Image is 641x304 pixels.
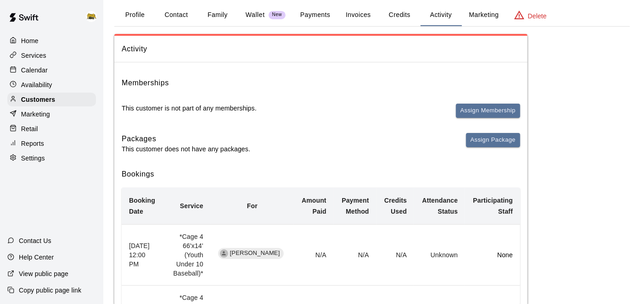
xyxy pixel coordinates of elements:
button: Contact [156,4,197,26]
a: Marketing [7,107,96,121]
b: Attendance Status [422,197,458,215]
h6: Bookings [122,168,520,180]
a: Customers [7,93,96,106]
td: Unknown [414,224,465,285]
a: Calendar [7,63,96,77]
button: Profile [114,4,156,26]
p: Home [21,36,39,45]
button: Family [197,4,238,26]
span: [PERSON_NAME] [226,249,284,258]
td: N/A [377,224,414,285]
p: None [472,250,513,260]
p: Marketing [21,110,50,119]
button: Invoices [337,4,379,26]
b: For [247,202,258,210]
p: Contact Us [19,236,51,245]
button: Assign Membership [456,104,520,118]
p: Services [21,51,46,60]
div: HITHOUSE ABBY [84,7,103,26]
p: This customer is not part of any memberships. [122,104,257,113]
p: Settings [21,154,45,163]
p: Delete [528,11,547,21]
p: This customer does not have any packages. [122,144,250,154]
b: Payment Method [342,197,369,215]
button: Marketing [461,4,506,26]
th: [DATE] 12:00 PM [122,224,163,285]
button: Activity [420,4,461,26]
a: Reports [7,137,96,150]
span: Activity [122,43,520,55]
b: Booking Date [129,197,155,215]
b: Participating Staff [473,197,513,215]
b: Service [180,202,203,210]
a: Services [7,49,96,62]
button: Credits [379,4,420,26]
div: basic tabs example [114,4,630,26]
p: Help Center [19,253,54,262]
p: View public page [19,269,68,278]
div: Cory Mitchener [220,249,228,258]
a: Settings [7,151,96,165]
p: Availability [21,80,52,89]
td: N/A [294,224,334,285]
p: Copy public page link [19,286,81,295]
a: Home [7,34,96,48]
td: *Cage 4 66'x14' (Youth Under 10 Baseball)* [163,224,211,285]
p: Wallet [246,10,265,20]
p: Reports [21,139,44,148]
a: Availability [7,78,96,92]
button: Assign Package [466,133,520,147]
h6: Memberships [122,77,169,89]
td: N/A [334,224,377,285]
button: Payments [293,4,337,26]
p: Calendar [21,66,48,75]
h6: Packages [122,133,250,145]
span: New [269,12,286,18]
img: HITHOUSE ABBY [86,11,97,22]
p: Retail [21,124,38,133]
b: Credits Used [384,197,407,215]
p: Customers [21,95,55,104]
a: Retail [7,122,96,136]
b: Amount Paid [302,197,326,215]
